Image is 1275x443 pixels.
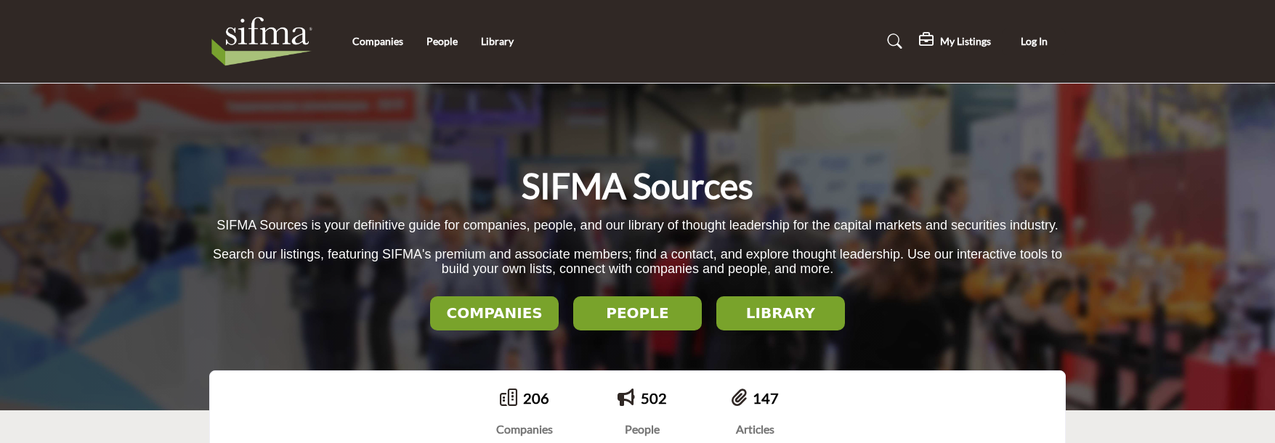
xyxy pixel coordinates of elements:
a: 502 [641,389,667,407]
button: Log In [1002,28,1066,55]
h2: PEOPLE [578,304,697,322]
img: Site Logo [209,12,322,70]
div: Companies [496,420,553,438]
a: Library [481,35,514,47]
h2: COMPANIES [434,304,554,322]
a: Search [873,30,912,53]
h1: SIFMA Sources [522,163,753,208]
span: SIFMA Sources is your definitive guide for companies, people, and our library of thought leadersh... [216,218,1058,232]
div: Articles [732,420,779,438]
a: Companies [352,35,403,47]
span: Log In [1021,35,1048,47]
a: 206 [523,389,549,407]
h5: My Listings [940,35,991,48]
a: 147 [753,389,779,407]
div: People [618,420,667,438]
button: COMPANIES [430,296,559,330]
a: People [426,35,458,47]
button: PEOPLE [573,296,702,330]
h2: LIBRARY [721,304,841,322]
span: Search our listings, featuring SIFMA's premium and associate members; find a contact, and explore... [213,247,1062,277]
div: My Listings [919,33,991,50]
button: LIBRARY [716,296,845,330]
